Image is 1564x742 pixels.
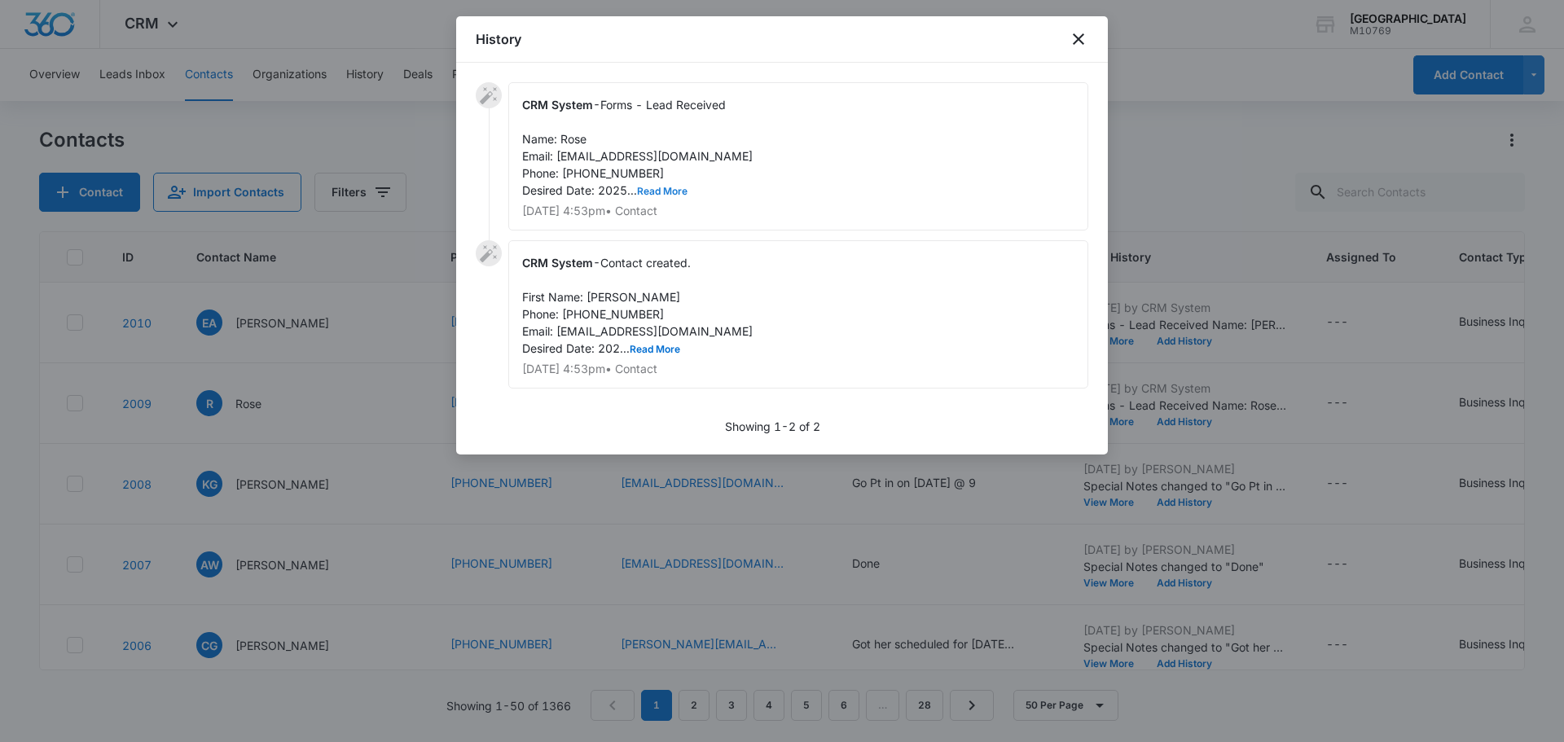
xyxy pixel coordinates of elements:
button: close [1069,29,1088,49]
button: Read More [630,345,680,354]
p: [DATE] 4:53pm • Contact [522,363,1074,375]
p: Showing 1-2 of 2 [725,418,820,435]
button: Read More [637,187,688,196]
span: CRM System [522,256,593,270]
div: - [508,82,1088,231]
p: [DATE] 4:53pm • Contact [522,205,1074,217]
div: - [508,240,1088,389]
span: CRM System [522,98,593,112]
span: Forms - Lead Received Name: Rose Email: [EMAIL_ADDRESS][DOMAIN_NAME] Phone: [PHONE_NUMBER] Desire... [522,98,753,197]
span: Contact created. First Name: [PERSON_NAME] Phone: [PHONE_NUMBER] Email: [EMAIL_ADDRESS][DOMAIN_NA... [522,256,753,355]
h1: History [476,29,521,49]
